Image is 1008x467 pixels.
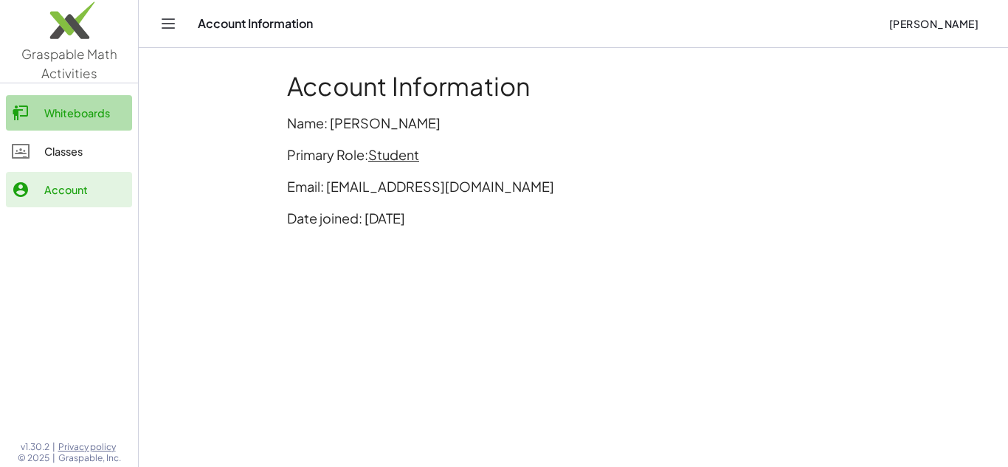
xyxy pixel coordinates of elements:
h1: Account Information [287,72,860,101]
p: Primary Role: [287,145,860,165]
button: Toggle navigation [156,12,180,35]
div: Classes [44,142,126,160]
span: | [52,452,55,464]
p: Date joined: [DATE] [287,208,860,228]
span: Graspable Math Activities [21,46,117,81]
p: Name: [PERSON_NAME] [287,113,860,133]
span: © 2025 [18,452,49,464]
a: Classes [6,134,132,169]
p: Email: [EMAIL_ADDRESS][DOMAIN_NAME] [287,176,860,196]
span: v1.30.2 [21,441,49,453]
span: Student [368,146,419,163]
a: Privacy policy [58,441,121,453]
span: | [52,441,55,453]
span: [PERSON_NAME] [888,17,978,30]
a: Whiteboards [6,95,132,131]
button: [PERSON_NAME] [877,10,990,37]
a: Account [6,172,132,207]
div: Whiteboards [44,104,126,122]
div: Account [44,181,126,198]
span: Graspable, Inc. [58,452,121,464]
